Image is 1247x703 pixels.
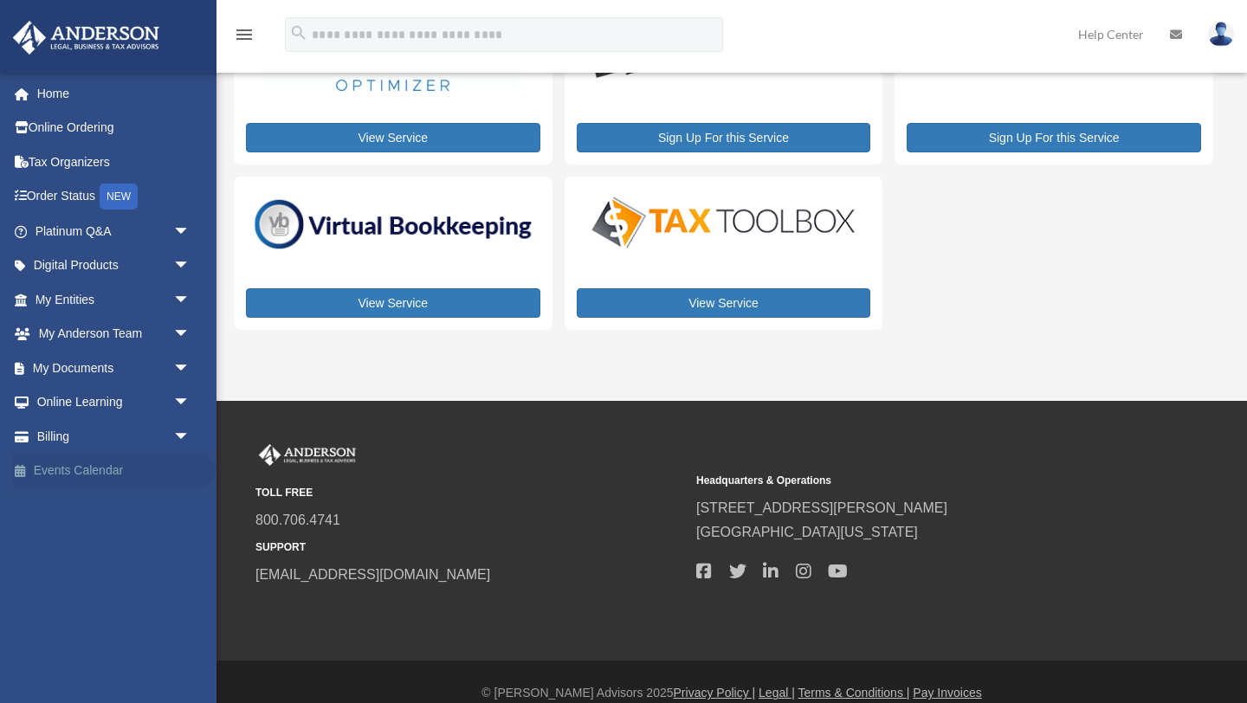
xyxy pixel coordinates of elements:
[696,500,947,515] a: [STREET_ADDRESS][PERSON_NAME]
[100,184,138,210] div: NEW
[12,282,216,317] a: My Entitiesarrow_drop_down
[12,454,216,488] a: Events Calendar
[234,30,255,45] a: menu
[173,385,208,421] span: arrow_drop_down
[234,24,255,45] i: menu
[12,351,216,385] a: My Documentsarrow_drop_down
[173,248,208,284] span: arrow_drop_down
[674,686,756,700] a: Privacy Policy |
[173,419,208,455] span: arrow_drop_down
[12,385,216,420] a: Online Learningarrow_drop_down
[577,123,871,152] a: Sign Up For this Service
[255,484,684,502] small: TOLL FREE
[1208,22,1234,47] img: User Pic
[12,248,208,283] a: Digital Productsarrow_drop_down
[255,539,684,557] small: SUPPORT
[907,123,1201,152] a: Sign Up For this Service
[12,214,216,248] a: Platinum Q&Aarrow_drop_down
[12,317,216,351] a: My Anderson Teamarrow_drop_down
[255,444,359,467] img: Anderson Advisors Platinum Portal
[696,472,1125,490] small: Headquarters & Operations
[12,419,216,454] a: Billingarrow_drop_down
[12,179,216,215] a: Order StatusNEW
[246,123,540,152] a: View Service
[577,288,871,318] a: View Service
[255,567,490,582] a: [EMAIL_ADDRESS][DOMAIN_NAME]
[173,282,208,318] span: arrow_drop_down
[913,686,981,700] a: Pay Invoices
[289,23,308,42] i: search
[759,686,795,700] a: Legal |
[12,76,216,111] a: Home
[798,686,910,700] a: Terms & Conditions |
[8,21,165,55] img: Anderson Advisors Platinum Portal
[12,111,216,145] a: Online Ordering
[255,513,340,527] a: 800.706.4741
[696,525,918,539] a: [GEOGRAPHIC_DATA][US_STATE]
[246,288,540,318] a: View Service
[173,317,208,352] span: arrow_drop_down
[12,145,216,179] a: Tax Organizers
[173,214,208,249] span: arrow_drop_down
[173,351,208,386] span: arrow_drop_down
